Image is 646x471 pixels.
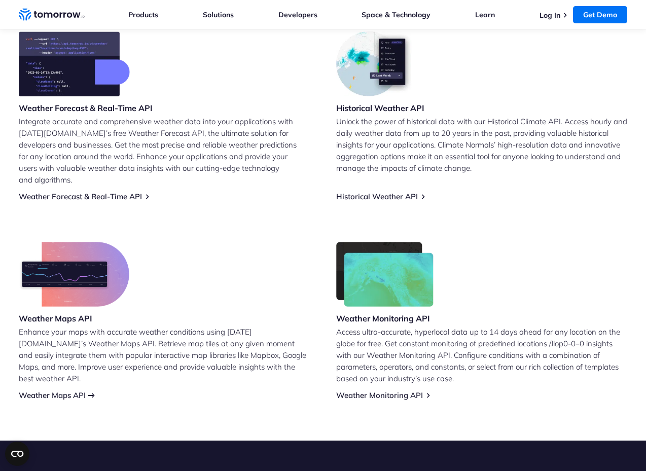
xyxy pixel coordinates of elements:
button: Open CMP widget [5,442,29,466]
h3: Weather Monitoring API [336,313,434,324]
p: Integrate accurate and comprehensive weather data into your applications with [DATE][DOMAIN_NAME]... [19,116,310,186]
a: Historical Weather API [336,192,418,201]
a: Solutions [203,10,234,19]
a: Space & Technology [362,10,430,19]
a: Weather Monitoring API [336,390,423,400]
a: Weather Forecast & Real-Time API [19,192,142,201]
a: Developers [278,10,317,19]
h3: Weather Maps API [19,313,129,324]
a: Home link [19,7,85,22]
h3: Historical Weather API [336,102,424,114]
h3: Weather Forecast & Real-Time API [19,102,153,114]
p: Unlock the power of historical data with our Historical Climate API. Access hourly and daily weat... [336,116,627,174]
a: Weather Maps API [19,390,86,400]
a: Log In [540,11,560,20]
p: Enhance your maps with accurate weather conditions using [DATE][DOMAIN_NAME]’s Weather Maps API. ... [19,326,310,384]
a: Learn [475,10,495,19]
a: Products [128,10,158,19]
a: Get Demo [573,6,627,23]
p: Access ultra-accurate, hyperlocal data up to 14 days ahead for any location on the globe for free... [336,326,627,384]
